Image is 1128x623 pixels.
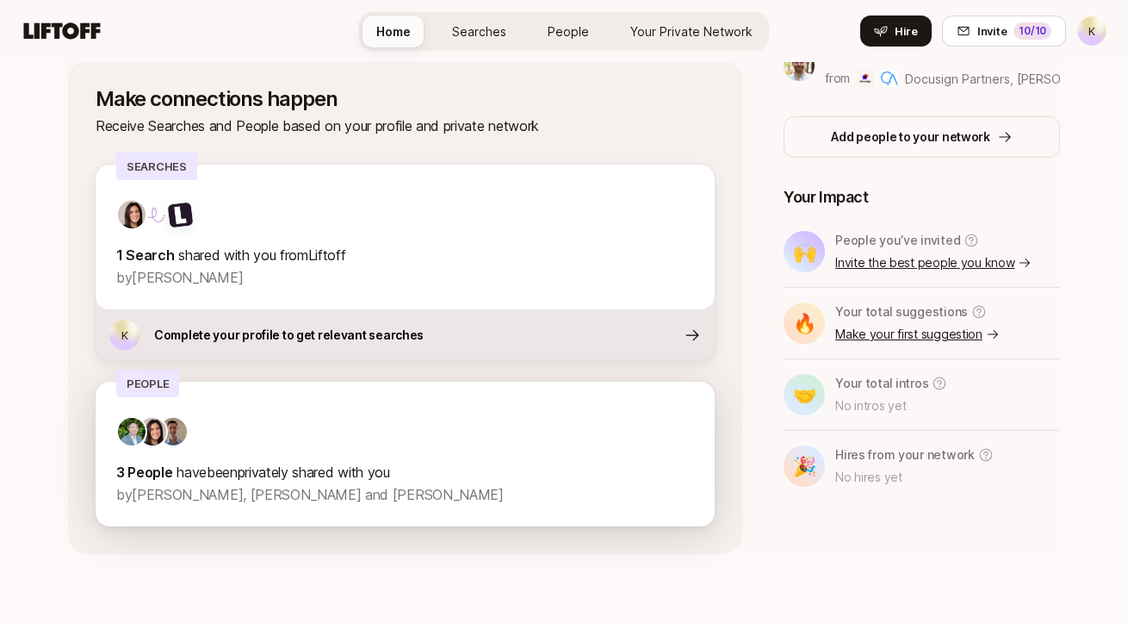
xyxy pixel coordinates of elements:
span: have been [177,464,237,481]
strong: 3 People [116,464,172,481]
p: privately shared with you [116,461,694,483]
p: People you’ve invited [835,230,960,251]
p: from [825,68,850,89]
a: Make your first suggestion [835,324,1000,345]
a: People [534,16,603,47]
a: Searches [438,16,520,47]
p: by [PERSON_NAME] [116,266,694,289]
strong: 1 Search [116,246,174,264]
span: Home [376,24,411,39]
p: No intros yet [835,396,947,416]
span: Hire [895,22,918,40]
img: 71d7b91d_d7cb_43b4_a7ea_a9b2f2cc6e03.jpg [118,201,146,228]
div: 🎉 [784,445,825,487]
p: Complete your profile to get relevant searches [154,325,424,346]
img: 7125511f_dbd8_426c_a7b7_93bb6e0e294b.jpg [118,418,146,445]
span: Searches [452,24,506,39]
div: 🙌 [784,231,825,272]
img: db72d8b9_d9dc_469e_ace9_f485dd475bed.jpg [784,50,815,81]
p: Your total intros [835,373,928,394]
p: Searches [116,153,197,180]
p: No hires yet [835,467,994,488]
span: People [548,24,589,39]
img: Liftoff [167,202,193,227]
button: K [1076,16,1107,47]
span: by [PERSON_NAME], [PERSON_NAME] and [PERSON_NAME] [116,486,504,503]
button: Invite10/10 [942,16,1066,47]
p: Hires from your network [835,445,975,465]
span: Invite [977,22,1007,40]
p: Add people to your network [831,127,990,147]
img: bf8f663c_42d6_4f7d_af6b_5f71b9527721.jpg [159,418,187,445]
div: 🔥 [784,302,825,344]
p: K [1088,26,1095,37]
button: Hire [860,16,932,47]
span: Your Private Network [630,24,753,39]
p: Invite the best people you know [835,252,1032,273]
p: K [121,330,128,341]
span: shared with you from Liftoff [178,246,345,264]
a: Home [363,16,425,47]
p: Make connections happen [96,87,715,111]
p: Your total suggestions [835,302,968,322]
p: Receive Searches and People based on your profile and private network [96,115,715,137]
img: Docusign Partners [857,70,874,87]
p: People [116,370,179,397]
img: CLARA Analytics [881,70,898,87]
div: 🤝 [784,374,825,415]
img: 71d7b91d_d7cb_43b4_a7ea_a9b2f2cc6e03.jpg [139,418,166,445]
div: 10 /10 [1013,22,1051,40]
a: Your Private Network [617,16,766,47]
p: Your Impact [784,185,1060,209]
button: Add people to your network [784,116,1060,158]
